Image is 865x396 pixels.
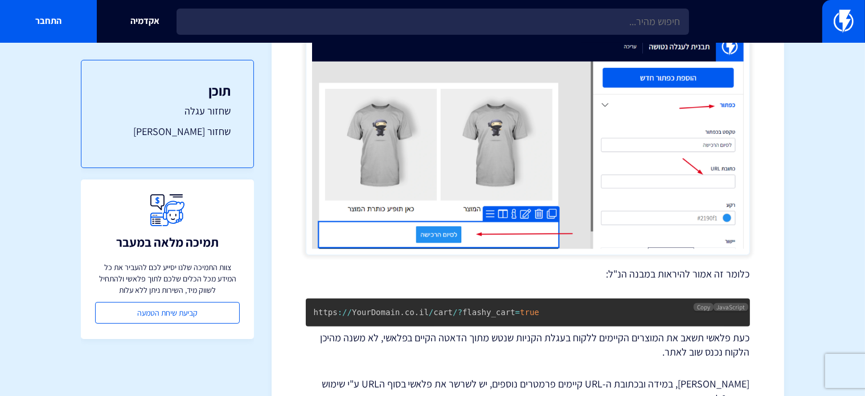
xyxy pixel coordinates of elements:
a: שחזור עגלה [104,104,231,119]
button: Copy [694,303,713,311]
span: / [453,308,457,317]
code: https YourDomain co il cart flashy_cart [314,308,539,317]
span: . [400,308,404,317]
span: = [515,308,520,317]
input: חיפוש מהיר... [177,9,689,35]
p: צוות התמיכה שלנו יסייע לכם להעביר את כל המידע מכל הכלים שלכם לתוך פלאשי ולהתחיל לשווק מיד, השירות... [95,262,240,296]
h3: תוכן [104,83,231,98]
p: כלומר זה אמור להיראות במבנה הנ"ל: [306,267,750,281]
a: שחזור [PERSON_NAME] [104,124,231,139]
h3: תמיכה מלאה במעבר [116,235,219,249]
span: / [342,308,347,317]
span: ? [458,308,462,317]
span: . [415,308,419,317]
span: / [429,308,433,317]
a: קביעת שיחת הטמעה [95,302,240,324]
span: true [520,308,539,317]
span: Copy [697,303,710,311]
span: : [338,308,342,317]
span: / [347,308,352,317]
p: כעת פלאשי תשאב את המוצרים הקיימים ללקוח בעגלת הקניות שנטש מתוך הדאטה הקיים בפלאשי, לא משנה מהיכן ... [306,330,750,360]
span: JavaScript [714,303,748,311]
